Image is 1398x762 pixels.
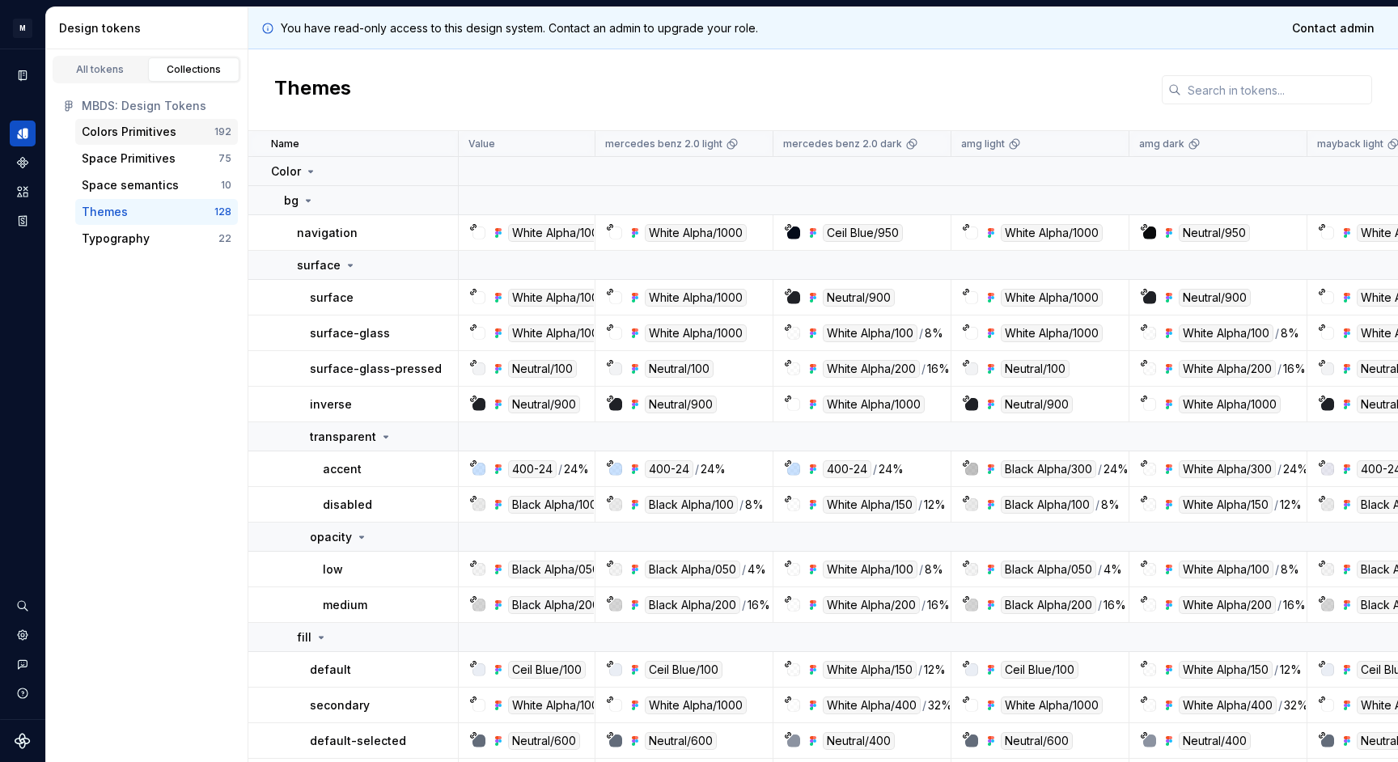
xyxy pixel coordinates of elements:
div: White Alpha/1000 [1179,396,1281,413]
div: / [921,360,926,378]
span: Contact admin [1292,20,1375,36]
div: Neutral/600 [645,732,717,750]
div: / [742,561,746,578]
p: low [323,561,343,578]
div: 4% [748,561,766,578]
div: / [739,496,743,514]
div: 8% [925,324,943,342]
div: Search ⌘K [10,593,36,619]
p: amg dark [1139,138,1184,150]
div: 16% [1283,360,1306,378]
a: Space semantics10 [75,172,238,198]
div: Space Primitives [82,150,176,167]
div: 75 [218,152,231,165]
div: / [1277,460,1281,478]
div: Design tokens [59,20,241,36]
div: / [742,596,746,614]
div: 24% [564,460,589,478]
div: White Alpha/1000 [645,324,747,342]
div: 10 [221,179,231,192]
div: Black Alpha/050 [1001,561,1096,578]
p: You have read-only access to this design system. Contact an admin to upgrade your role. [281,20,758,36]
div: Neutral/900 [645,396,717,413]
div: Neutral/100 [645,360,714,378]
div: 24% [1104,460,1129,478]
div: Neutral/600 [508,732,580,750]
a: Storybook stories [10,208,36,234]
div: 8% [1281,324,1299,342]
div: 16% [748,596,770,614]
button: Colors Primitives192 [75,119,238,145]
div: 400-24 [508,460,557,478]
div: Black Alpha/200 [1001,596,1096,614]
div: Collections [154,63,235,76]
p: bg [284,193,299,209]
p: medium [323,597,367,613]
div: Space semantics [82,177,179,193]
div: 192 [214,125,231,138]
div: 22 [218,232,231,245]
div: Black Alpha/100 [1001,496,1094,514]
div: White Alpha/200 [1179,360,1276,378]
p: inverse [310,396,352,413]
a: Assets [10,179,36,205]
div: Neutral/400 [1179,732,1251,750]
div: Black Alpha/300 [1001,460,1096,478]
div: 12% [924,661,946,679]
div: Neutral/600 [1001,732,1073,750]
div: White Alpha/1000 [508,324,610,342]
div: 16% [927,360,950,378]
div: Neutral/900 [823,289,895,307]
div: White Alpha/1000 [645,289,747,307]
input: Search in tokens... [1181,75,1372,104]
p: secondary [310,697,370,713]
div: / [921,596,926,614]
p: surface-glass-pressed [310,361,442,377]
div: 8% [1281,561,1299,578]
div: White Alpha/1000 [1001,696,1103,714]
a: Components [10,150,36,176]
p: disabled [323,497,372,513]
p: surface-glass [310,325,390,341]
div: / [922,696,926,714]
div: 8% [745,496,764,514]
div: White Alpha/200 [1179,596,1276,614]
p: transparent [310,429,376,445]
div: Ceil Blue/100 [645,661,722,679]
p: default [310,662,351,678]
div: Neutral/100 [1001,360,1070,378]
div: White Alpha/150 [823,661,917,679]
div: Neutral/900 [508,396,580,413]
a: Documentation [10,62,36,88]
div: 400-24 [823,460,871,478]
div: / [1098,460,1102,478]
div: White Alpha/100 [1179,561,1273,578]
div: Black Alpha/200 [645,596,740,614]
a: Settings [10,622,36,648]
button: M [3,11,42,45]
div: / [1098,596,1102,614]
button: Contact support [10,651,36,677]
div: / [919,561,923,578]
p: amg light [961,138,1005,150]
div: 128 [214,205,231,218]
div: White Alpha/400 [823,696,921,714]
p: surface [297,257,341,273]
div: White Alpha/1000 [508,224,610,242]
div: 12% [1280,661,1302,679]
div: 12% [924,496,946,514]
div: Neutral/900 [1001,396,1073,413]
p: navigation [297,225,358,241]
div: 8% [1101,496,1120,514]
button: Themes128 [75,199,238,225]
a: Design tokens [10,121,36,146]
button: Typography22 [75,226,238,252]
div: White Alpha/400 [1179,696,1277,714]
div: White Alpha/1000 [823,396,925,413]
div: Neutral/950 [1179,224,1250,242]
p: mercedes benz 2.0 dark [783,138,902,150]
div: 24% [1283,460,1308,478]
